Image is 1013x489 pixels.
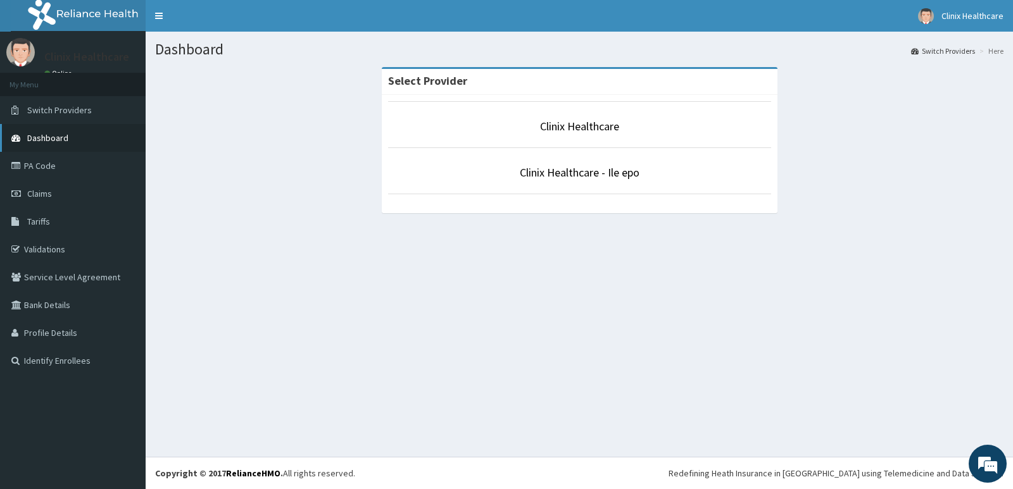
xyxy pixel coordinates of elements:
[27,188,52,199] span: Claims
[146,457,1013,489] footer: All rights reserved.
[540,119,619,133] a: Clinix Healthcare
[155,467,283,479] strong: Copyright © 2017 .
[27,132,68,144] span: Dashboard
[669,467,1004,480] div: Redefining Heath Insurance in [GEOGRAPHIC_DATA] using Telemedicine and Data Science!
[44,51,129,63] p: Clinix Healthcare
[6,38,35,66] img: User Image
[976,46,1004,56] li: Here
[941,10,1004,22] span: Clinix Healthcare
[155,41,1004,58] h1: Dashboard
[27,216,50,227] span: Tariffs
[520,165,639,180] a: Clinix Healthcare - Ile epo
[388,73,467,88] strong: Select Provider
[226,467,280,479] a: RelianceHMO
[911,46,975,56] a: Switch Providers
[918,8,934,24] img: User Image
[44,69,75,78] a: Online
[27,104,92,116] span: Switch Providers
